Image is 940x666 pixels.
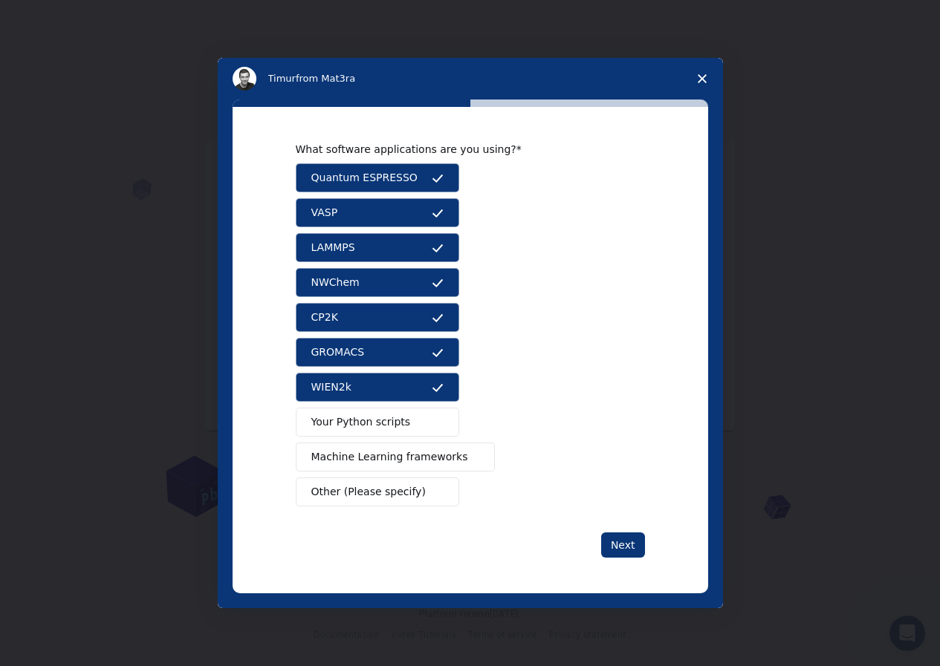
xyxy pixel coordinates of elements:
[296,143,623,156] div: What software applications are you using?
[311,240,355,255] span: LAMMPS
[268,73,296,84] span: Timur
[311,275,360,290] span: NWChem
[311,484,426,500] span: Other (Please specify)
[296,233,459,262] button: LAMMPS
[311,414,411,430] span: Your Python scripts
[296,303,459,332] button: CP2K
[233,67,256,91] img: Profile image for Timur
[311,170,418,186] span: Quantum ESPRESSO
[311,379,351,395] span: WIEN2k
[311,205,338,221] span: VASP
[601,532,645,558] button: Next
[296,338,459,367] button: GROMACS
[296,477,459,506] button: Other (Please specify)
[311,310,338,325] span: CP2K
[296,408,459,437] button: Your Python scripts
[311,449,468,465] span: Machine Learning frameworks
[681,58,723,99] span: Close survey
[296,443,496,471] button: Machine Learning frameworks
[30,10,83,24] span: Support
[296,268,459,297] button: NWChem
[296,163,459,192] button: Quantum ESPRESSO
[296,373,459,402] button: WIEN2k
[296,198,459,227] button: VASP
[296,73,355,84] span: from Mat3ra
[311,345,365,360] span: GROMACS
